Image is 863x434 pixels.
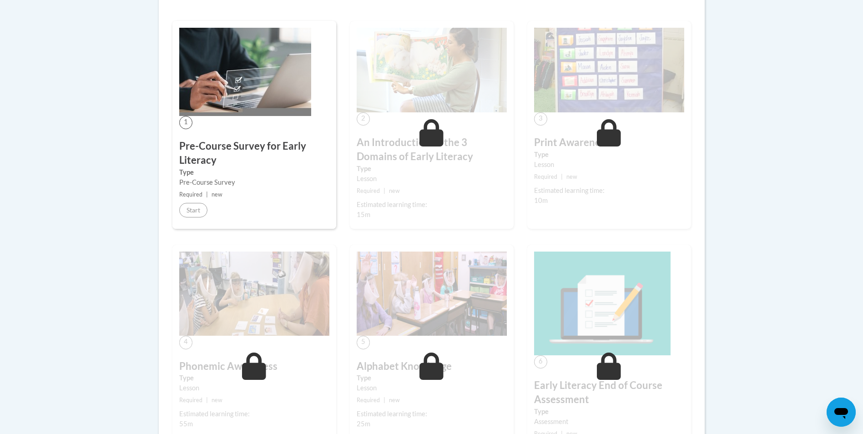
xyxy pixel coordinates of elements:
[179,203,207,217] button: Start
[357,174,507,184] div: Lesson
[179,177,329,187] div: Pre-Course Survey
[357,200,507,210] div: Estimated learning time:
[179,252,329,336] img: Course Image
[357,211,370,218] span: 15m
[357,397,380,404] span: Required
[357,409,507,419] div: Estimated learning time:
[534,186,684,196] div: Estimated learning time:
[179,191,202,198] span: Required
[357,252,507,336] img: Course Image
[357,164,507,174] label: Type
[357,336,370,349] span: 5
[534,150,684,160] label: Type
[561,173,563,180] span: |
[206,397,208,404] span: |
[179,28,311,116] img: Course Image
[357,112,370,126] span: 2
[534,28,684,112] img: Course Image
[179,116,192,129] span: 1
[179,336,192,349] span: 4
[357,373,507,383] label: Type
[534,378,684,407] h3: Early Literacy End of Course Assessment
[179,359,329,373] h3: Phonemic Awareness
[534,112,547,126] span: 3
[534,355,547,368] span: 6
[212,397,222,404] span: new
[389,397,400,404] span: new
[357,383,507,393] div: Lesson
[357,28,507,112] img: Course Image
[384,397,385,404] span: |
[534,407,684,417] label: Type
[179,373,329,383] label: Type
[534,252,671,355] img: Course Image
[206,191,208,198] span: |
[389,187,400,194] span: new
[827,398,856,427] iframe: Button to launch messaging window
[179,383,329,393] div: Lesson
[179,420,193,428] span: 55m
[534,136,684,150] h3: Print Awareness
[534,417,684,427] div: Assessment
[384,187,385,194] span: |
[179,167,329,177] label: Type
[212,191,222,198] span: new
[179,409,329,419] div: Estimated learning time:
[566,173,577,180] span: new
[357,187,380,194] span: Required
[357,420,370,428] span: 25m
[534,160,684,170] div: Lesson
[357,359,507,373] h3: Alphabet Knowledge
[179,139,329,167] h3: Pre-Course Survey for Early Literacy
[534,197,548,204] span: 10m
[534,173,557,180] span: Required
[179,397,202,404] span: Required
[357,136,507,164] h3: An Introduction to the 3 Domains of Early Literacy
